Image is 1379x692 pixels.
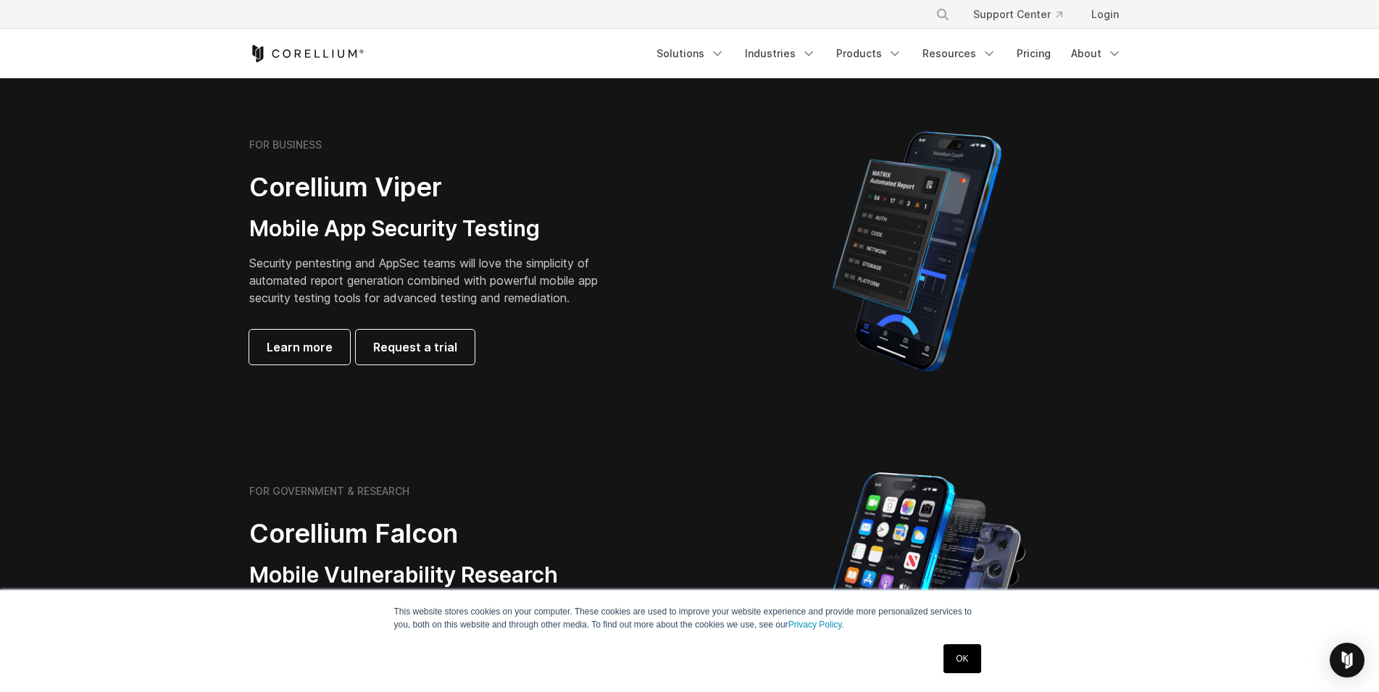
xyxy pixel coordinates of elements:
h6: FOR GOVERNMENT & RESEARCH [249,485,409,498]
a: OK [943,644,980,673]
h3: Mobile App Security Testing [249,215,620,243]
a: Privacy Policy. [788,620,844,630]
a: Resources [914,41,1005,67]
a: Industries [736,41,825,67]
p: Security pentesting and AppSec teams will love the simplicity of automated report generation comb... [249,254,620,307]
a: About [1062,41,1130,67]
h3: Mobile Vulnerability Research [249,562,655,589]
span: Learn more [267,338,333,356]
h6: FOR BUSINESS [249,138,322,151]
a: Pricing [1008,41,1059,67]
a: Learn more [249,330,350,364]
a: Login [1080,1,1130,28]
button: Search [930,1,956,28]
h2: Corellium Viper [249,171,620,204]
a: Solutions [648,41,733,67]
p: This website stores cookies on your computer. These cookies are used to improve your website expe... [394,605,986,631]
a: Products [828,41,911,67]
a: Corellium Home [249,45,364,62]
div: Navigation Menu [648,41,1130,67]
h2: Corellium Falcon [249,517,655,550]
img: Corellium MATRIX automated report on iPhone showing app vulnerability test results across securit... [808,125,1026,378]
a: Support Center [962,1,1074,28]
a: Request a trial [356,330,475,364]
span: Request a trial [373,338,457,356]
div: Open Intercom Messenger [1330,643,1365,678]
div: Navigation Menu [918,1,1130,28]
